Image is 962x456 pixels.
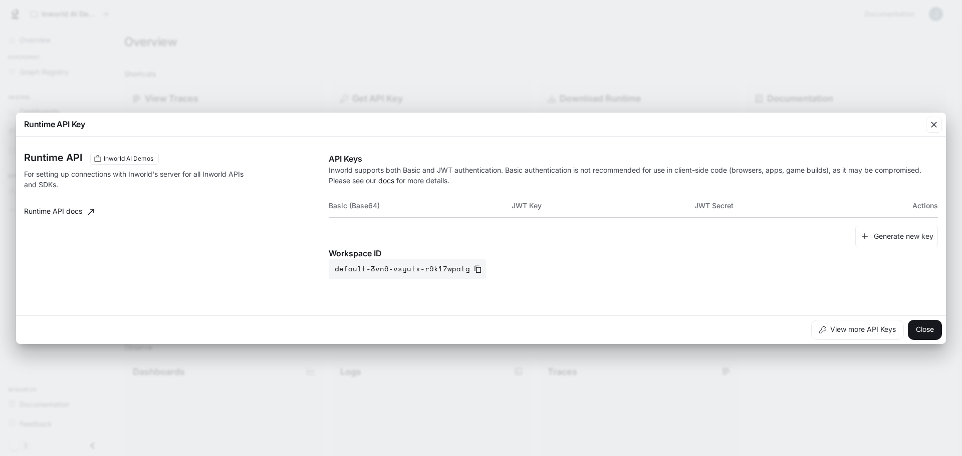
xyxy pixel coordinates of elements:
[512,194,694,218] th: JWT Key
[329,259,486,279] button: default-3vn6-vsyutx-r9k17wpatg
[329,165,938,186] p: Inworld supports both Basic and JWT authentication. Basic authentication is not recommended for u...
[24,118,85,130] p: Runtime API Key
[378,176,394,185] a: docs
[908,320,942,340] button: Close
[90,153,159,165] div: These keys will apply to your current workspace only
[24,153,82,163] h3: Runtime API
[329,153,938,165] p: API Keys
[329,194,512,218] th: Basic (Base64)
[694,194,877,218] th: JWT Secret
[877,194,938,218] th: Actions
[100,154,157,163] span: Inworld AI Demos
[24,169,247,190] p: For setting up connections with Inworld's server for all Inworld APIs and SDKs.
[329,247,938,259] p: Workspace ID
[855,226,938,247] button: Generate new key
[811,320,904,340] button: View more API Keys
[20,202,98,222] a: Runtime API docs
